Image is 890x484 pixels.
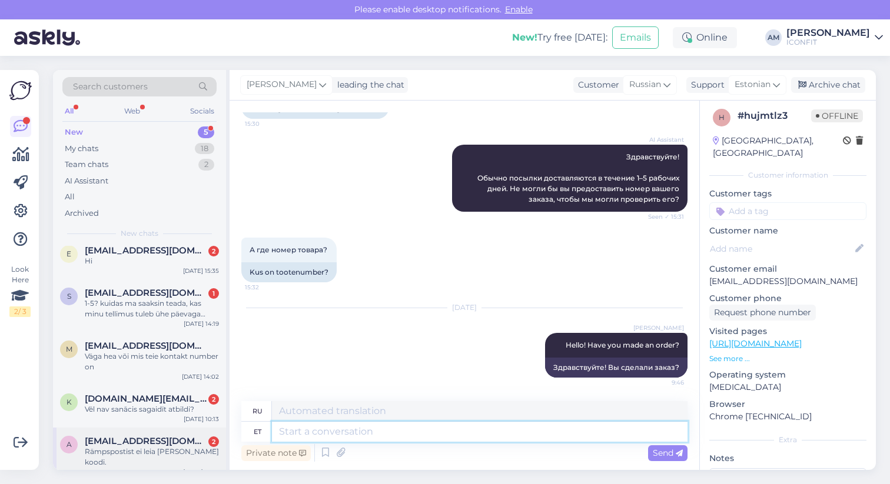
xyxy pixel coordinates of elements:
input: Add a tag [709,202,866,220]
div: Private note [241,445,311,461]
span: kristians.gersebeks.biz@gmail.com [85,393,207,404]
div: Customer information [709,170,866,181]
span: m [66,345,72,353]
span: Send [653,448,683,458]
div: Request phone number [709,305,816,321]
div: Team chats [65,159,108,171]
span: elianoconquistador@gmail.com [85,245,207,256]
span: sirje.saimre@gmail.com [85,288,207,298]
p: Customer phone [709,292,866,305]
div: 1 [208,288,219,299]
div: My chats [65,143,98,155]
div: AM [765,29,782,46]
span: Search customers [73,81,148,93]
span: Russian [629,78,661,91]
div: Archived [65,208,99,219]
p: Chrome [TECHNICAL_ID] [709,410,866,423]
img: Askly Logo [9,79,32,102]
p: Customer email [709,263,866,275]
span: 9:46 [640,378,684,387]
div: Здравствуйте! Вы сделали заказ? [545,358,688,378]
p: Visited pages [709,325,866,338]
div: Customer [573,79,619,91]
div: All [62,104,76,119]
span: andri.jyrisson@gmail.com [85,436,207,446]
div: Archive chat [791,77,865,93]
span: [PERSON_NAME] [247,78,317,91]
div: Väga hea või mis teie kontakt number on [85,351,219,372]
span: Здравствуйте! Обычно посылки доставляются в течение 1–5 рабочих дней. Не могли бы вы предоставить... [477,152,681,203]
div: Rämpspostist ei leia [PERSON_NAME] koodi. [85,446,219,468]
div: [DATE] 10:13 [184,415,219,423]
a: [URL][DOMAIN_NAME] [709,338,802,349]
p: Browser [709,398,866,410]
div: 2 [208,436,219,447]
div: 2 [208,246,219,256]
div: [DATE] 14:19 [184,319,219,328]
span: А где номер товара? [250,245,327,254]
a: [PERSON_NAME]ICONFIT [786,28,883,47]
div: 1-5? kuidas ma saaksin teada, kas minu tellimus tuleb ühe päevaga [PERSON_NAME] või läheb aega tö... [85,298,219,319]
p: [EMAIL_ADDRESS][DOMAIN_NAME] [709,275,866,288]
div: ICONFIT [786,38,870,47]
span: a [67,440,72,449]
div: Vēl nav sanācis sagaidīt atbildi? [85,404,219,415]
div: Try free [DATE]: [512,31,607,45]
button: Emails [612,26,659,49]
div: et [254,422,261,442]
div: leading the chat [333,79,404,91]
div: Online [673,27,737,48]
span: h [719,113,725,122]
p: [MEDICAL_DATA] [709,381,866,393]
div: 2 / 3 [9,306,31,317]
div: New [65,126,83,138]
div: Socials [188,104,217,119]
span: Hello! Have you made an order? [566,341,679,349]
div: Hi [85,256,219,266]
p: Operating system [709,369,866,381]
div: [DATE] 14:02 [182,372,219,381]
div: [DATE] 18:52 [183,468,219,476]
div: [DATE] 15:35 [183,266,219,275]
input: Add name [710,242,853,255]
p: Notes [709,452,866,465]
span: Estonian [735,78,771,91]
span: New chats [121,228,158,239]
span: Enable [502,4,536,15]
div: 5 [198,126,214,138]
div: 18 [195,143,214,155]
span: meeliskask88@gmail.com [85,341,207,351]
span: AI Assistant [640,135,684,144]
div: Support [686,79,725,91]
div: Kus on tootenumber? [241,262,337,282]
span: e [67,249,71,258]
p: Customer name [709,225,866,237]
span: [PERSON_NAME] [633,323,684,332]
p: Customer tags [709,188,866,200]
span: Offline [811,109,863,122]
p: See more ... [709,353,866,364]
span: 15:30 [245,119,289,128]
div: All [65,191,75,203]
div: [GEOGRAPHIC_DATA], [GEOGRAPHIC_DATA] [713,135,843,159]
div: [DATE] [241,302,688,313]
span: Seen ✓ 15:31 [640,212,684,221]
div: Extra [709,435,866,445]
div: AI Assistant [65,175,108,187]
div: # hujmtlz3 [738,109,811,123]
span: 15:32 [245,283,289,292]
div: ru [253,401,263,421]
div: 2 [198,159,214,171]
div: 2 [208,394,219,405]
span: s [67,292,71,301]
div: Web [122,104,142,119]
div: [PERSON_NAME] [786,28,870,38]
b: New! [512,32,537,43]
div: Look Here [9,264,31,317]
span: k [67,398,72,406]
